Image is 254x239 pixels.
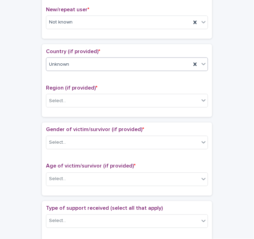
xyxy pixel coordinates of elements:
[49,61,69,68] span: Unknown
[49,19,73,26] span: Not known
[49,176,66,183] div: Select...
[46,127,144,132] span: Gender of victim/survivor (if provided)
[46,206,163,211] span: Type of support received (select all that apply)
[46,163,136,169] span: Age of victim/survivor (if provided)
[46,49,100,54] span: Country (if provided)
[49,218,66,225] div: Select...
[49,139,66,146] div: Select...
[49,97,66,105] div: Select...
[46,85,97,91] span: Region (if provided)
[46,7,89,12] span: New/repeat user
